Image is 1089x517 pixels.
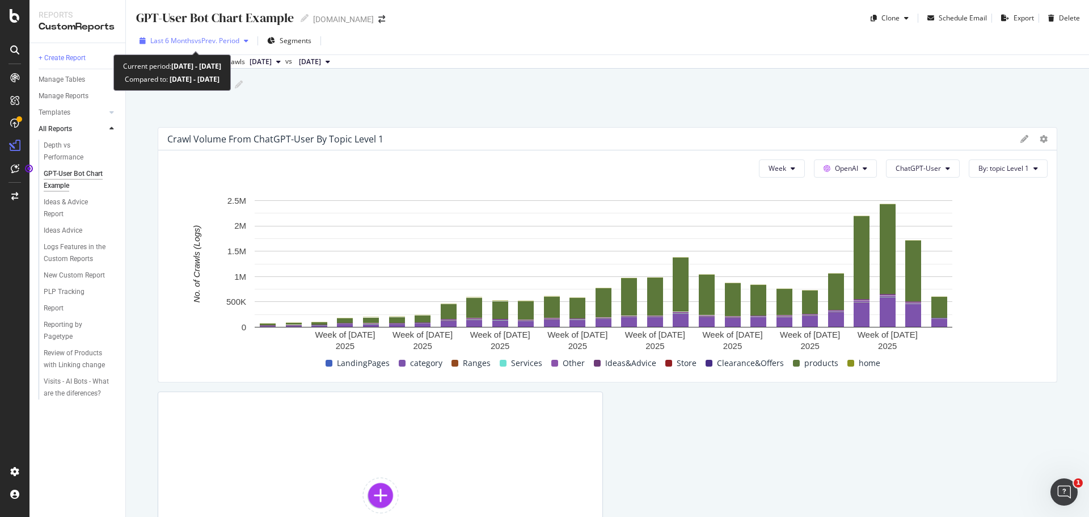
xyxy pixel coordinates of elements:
div: GPT-User Bot Chart Example [44,168,109,192]
div: Manage Tables [39,74,85,86]
div: Visits - AI Bots - What are the diferences? [44,376,111,400]
span: Week [769,163,786,173]
div: Crawl Volume from ChatGPT-User by topic Level 1WeekOpenAIChatGPT-UserBy: topic Level 1A chart.Lan... [158,127,1057,383]
div: Reports [39,9,116,20]
span: 2025 Mar. 9th [299,57,321,67]
a: Report [44,302,117,314]
a: Ideas Advice [44,225,117,237]
i: Edit report name [235,81,243,89]
text: 2M [234,221,246,230]
b: [DATE] - [DATE] [171,61,221,71]
span: 2025 Aug. 11th [250,57,272,67]
div: Review of Products with Linking change [44,347,111,371]
span: 1 [1074,478,1083,487]
button: Schedule Email [923,9,987,27]
text: 500K [226,297,246,306]
div: All Reports [39,123,72,135]
button: OpenAI [814,159,877,178]
div: Current period: [123,60,221,73]
span: ChatGPT-User [896,163,941,173]
div: Templates [39,107,70,119]
div: + Create Report [39,52,86,64]
div: Manage Reports [39,90,88,102]
a: + Create Report [39,52,117,64]
text: 2025 [413,341,432,351]
div: Delete [1059,13,1080,23]
span: Ideas&Advice [605,356,656,370]
span: vs [285,56,294,66]
div: [DOMAIN_NAME] [313,14,374,25]
b: [DATE] - [DATE] [168,74,220,84]
i: Edit report name [301,14,309,22]
button: Last 6 MonthsvsPrev. Period [135,32,253,50]
a: Reporting by Pagetype [44,319,117,343]
text: Week of [DATE] [780,330,840,339]
span: By: topic Level 1 [978,163,1029,173]
text: 2025 [491,341,509,351]
span: Last 6 Months [150,36,195,45]
div: Depth vs Performance [44,140,107,163]
span: Services [511,356,542,370]
button: By: topic Level 1 [969,159,1048,178]
div: Logs Features in the Custom Reports [44,241,111,265]
div: New Custom Report [44,270,105,281]
div: Crawl Volume from ChatGPT-User by topic Level 1 [167,133,383,145]
span: category [410,356,442,370]
a: Manage Tables [39,74,117,86]
text: Week of [DATE] [470,330,530,339]
span: Ranges [463,356,491,370]
span: OpenAI [835,163,858,173]
div: PLP Tracking [44,286,85,298]
button: Export [997,9,1034,27]
div: Tooltip anchor [24,163,34,174]
button: [DATE] [245,55,285,69]
button: Clone [866,9,913,27]
span: vs Prev. Period [195,36,239,45]
text: 2025 [878,341,897,351]
a: Manage Reports [39,90,117,102]
div: Reporting by Pagetype [44,319,107,343]
text: 2025 [800,341,819,351]
div: Clone [881,13,900,23]
div: Compared to: [125,73,220,86]
a: Visits - AI Bots - What are the diferences? [44,376,117,400]
span: Other [563,356,585,370]
button: Week [759,159,805,178]
a: Review of Products with Linking change [44,347,117,371]
text: 2025 [645,341,664,351]
button: Delete [1044,9,1080,27]
text: Week of [DATE] [547,330,607,339]
text: 2025 [723,341,742,351]
a: Logs Features in the Custom Reports [44,241,117,265]
button: ChatGPT-User [886,159,960,178]
div: Export [1014,13,1034,23]
span: LandingPages [337,356,390,370]
a: PLP Tracking [44,286,117,298]
span: products [804,356,838,370]
text: Week of [DATE] [858,330,918,339]
a: New Custom Report [44,270,117,281]
text: 2025 [336,341,354,351]
text: Week of [DATE] [392,330,453,339]
text: Week of [DATE] [625,330,685,339]
div: arrow-right-arrow-left [378,15,385,23]
a: Templates [39,107,106,119]
div: Schedule Email [939,13,987,23]
span: Segments [280,36,311,45]
a: Depth vs Performance [44,140,117,163]
text: Week of [DATE] [702,330,762,339]
button: [DATE] [294,55,335,69]
text: No. of Crawls (Logs) [192,225,201,303]
iframe: Intercom live chat [1050,478,1078,506]
div: Ideas & Advice Report [44,196,107,220]
span: Store [677,356,697,370]
button: Segments [263,32,316,50]
div: Report [44,302,64,314]
text: 2025 [568,341,587,351]
span: home [859,356,880,370]
a: Ideas & Advice Report [44,196,117,220]
text: 0 [242,322,246,332]
text: 2.5M [227,196,246,205]
a: GPT-User Bot Chart Example [44,168,117,192]
div: CustomReports [39,20,116,33]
